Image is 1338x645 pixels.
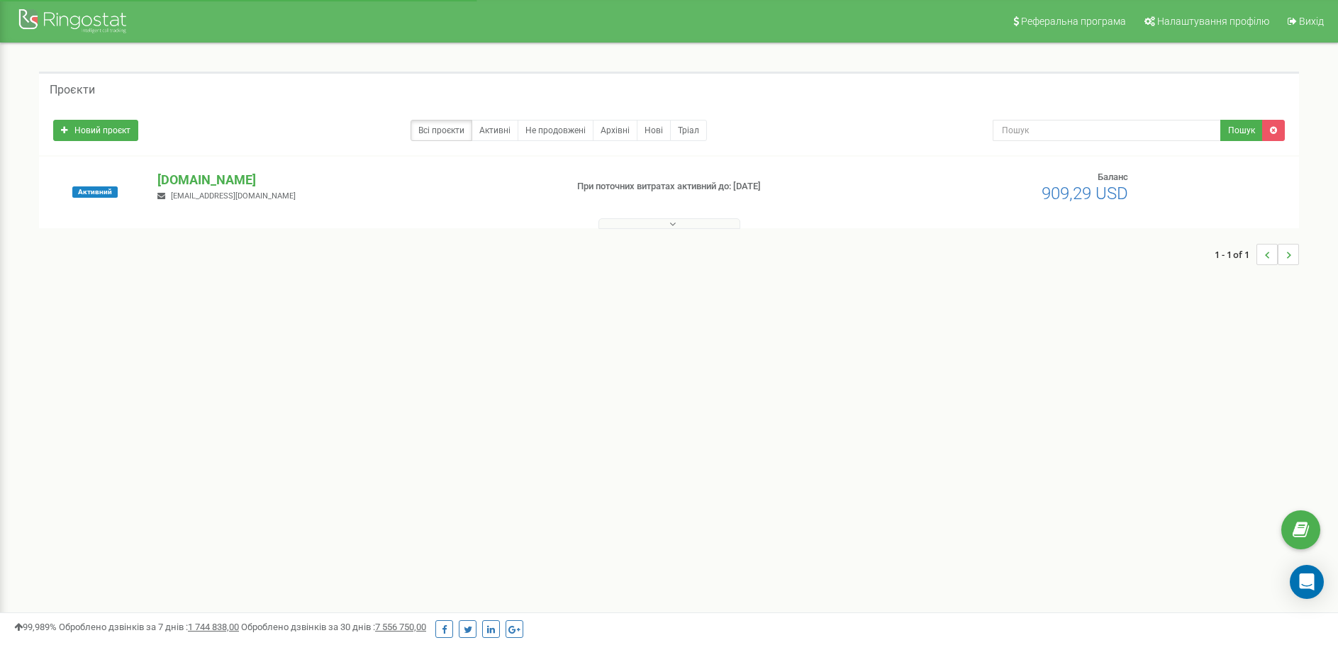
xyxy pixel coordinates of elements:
u: 7 556 750,00 [375,622,426,632]
span: 1 - 1 of 1 [1215,244,1256,265]
span: [EMAIL_ADDRESS][DOMAIN_NAME] [171,191,296,201]
input: Пошук [993,120,1221,141]
nav: ... [1215,230,1299,279]
span: Баланс [1098,172,1128,182]
span: Оброблено дзвінків за 7 днів : [59,622,239,632]
button: Пошук [1220,120,1263,141]
a: Всі проєкти [411,120,472,141]
span: Активний [72,186,118,198]
a: Активні [472,120,518,141]
span: 99,989% [14,622,57,632]
a: Не продовжені [518,120,593,141]
span: 909,29 USD [1042,184,1128,203]
p: При поточних витратах активний до: [DATE] [577,180,869,193]
h5: Проєкти [50,84,95,96]
a: Тріал [670,120,707,141]
span: Реферальна програма [1021,16,1126,27]
p: [DOMAIN_NAME] [157,171,554,189]
a: Архівні [593,120,637,141]
a: Нові [637,120,671,141]
div: Open Intercom Messenger [1290,565,1324,599]
a: Новий проєкт [53,120,138,141]
span: Налаштування профілю [1157,16,1269,27]
span: Оброблено дзвінків за 30 днів : [241,622,426,632]
u: 1 744 838,00 [188,622,239,632]
span: Вихід [1299,16,1324,27]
